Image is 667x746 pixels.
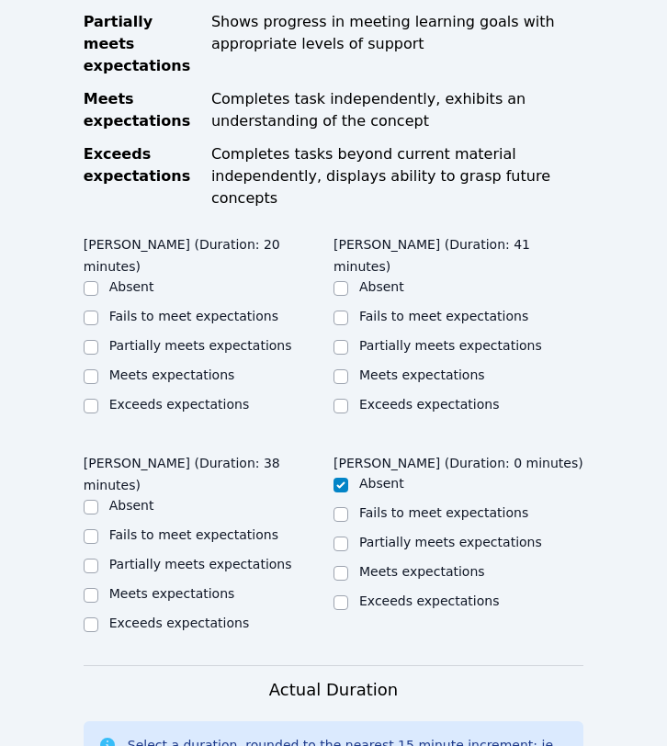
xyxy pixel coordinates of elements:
label: Absent [109,279,154,294]
legend: [PERSON_NAME] (Duration: 41 minutes) [333,228,583,277]
label: Exceeds expectations [109,397,249,412]
label: Fails to meet expectations [359,505,528,520]
label: Fails to meet expectations [109,527,278,542]
label: Partially meets expectations [359,338,542,353]
label: Exceeds expectations [109,616,249,630]
legend: [PERSON_NAME] (Duration: 0 minutes) [333,446,583,474]
div: Shows progress in meeting learning goals with appropriate levels of support [211,11,583,77]
legend: [PERSON_NAME] (Duration: 20 minutes) [84,228,333,277]
label: Absent [109,498,154,513]
div: Completes tasks beyond current material independently, displays ability to grasp future concepts [211,143,583,209]
label: Partially meets expectations [109,338,292,353]
label: Absent [359,279,404,294]
label: Absent [359,476,404,491]
label: Fails to meet expectations [109,309,278,323]
div: Exceeds expectations [84,143,200,209]
label: Meets expectations [359,367,485,382]
legend: [PERSON_NAME] (Duration: 38 minutes) [84,446,333,496]
label: Fails to meet expectations [359,309,528,323]
label: Exceeds expectations [359,593,499,608]
label: Meets expectations [359,564,485,579]
label: Meets expectations [109,586,235,601]
div: Partially meets expectations [84,11,200,77]
div: Completes task independently, exhibits an understanding of the concept [211,88,583,132]
label: Meets expectations [109,367,235,382]
label: Partially meets expectations [359,535,542,549]
label: Exceeds expectations [359,397,499,412]
label: Partially meets expectations [109,557,292,571]
h3: Actual Duration [269,677,398,703]
div: Meets expectations [84,88,200,132]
